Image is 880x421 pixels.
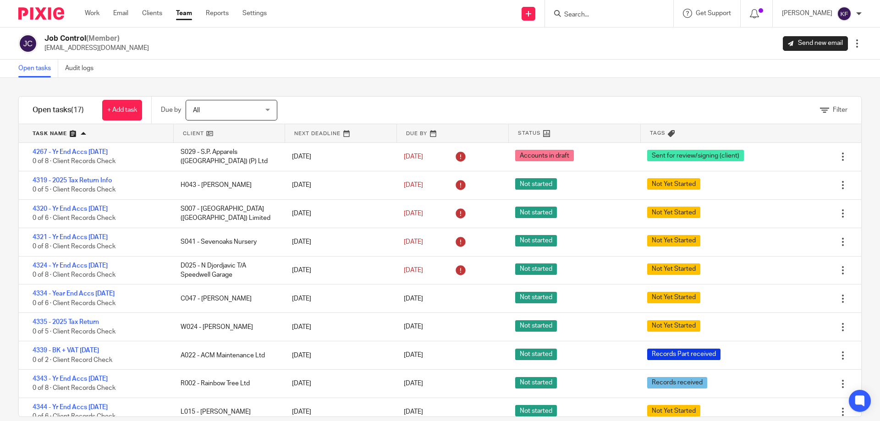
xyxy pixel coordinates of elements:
span: [DATE] [404,409,423,415]
a: 4324 - Yr End Accs [DATE] [33,262,108,269]
a: Work [85,9,99,18]
span: Filter [833,107,847,113]
span: Not Yet Started [647,207,700,218]
div: S041 - Sevenoaks Nursery [171,233,283,251]
div: [DATE] [283,346,394,365]
a: 4319 - 2025 Tax Return Info [33,177,112,184]
span: [DATE] [404,352,423,359]
span: [DATE] [404,182,423,188]
span: [DATE] [404,210,423,217]
a: Send new email [783,36,848,51]
span: Not Yet Started [647,320,700,332]
a: Team [176,9,192,18]
a: Open tasks [18,60,58,77]
span: Not started [515,349,557,360]
div: [DATE] [283,204,394,223]
input: Search [563,11,646,19]
div: H043 - [PERSON_NAME] [171,176,283,194]
span: Not Yet Started [647,263,700,275]
a: Reports [206,9,229,18]
span: Tags [650,129,665,137]
span: Not started [515,292,557,303]
a: 4321 - Yr End Accs [DATE] [33,234,108,241]
span: [DATE] [404,324,423,330]
div: D025 - N Djordjavic T/A Speedwell Garage [171,257,283,284]
span: [DATE] [404,295,423,302]
span: Sent for review/signing (client) [647,150,744,161]
div: C047 - [PERSON_NAME] [171,290,283,308]
span: Not started [515,405,557,416]
img: Pixie [18,7,64,20]
a: Settings [242,9,267,18]
span: Records received [647,377,707,388]
span: [DATE] [404,381,423,387]
span: Not started [515,377,557,388]
a: 4334 - Year End Accs [DATE] [33,290,115,297]
span: (17) [71,106,84,114]
span: Not Yet Started [647,178,700,190]
p: [PERSON_NAME] [782,9,832,18]
div: [DATE] [283,148,394,166]
span: [DATE] [404,239,423,245]
div: L015 - [PERSON_NAME] [171,403,283,421]
p: Due by [161,105,181,115]
span: Status [518,129,541,137]
div: [DATE] [283,318,394,336]
span: Accounts in draft [515,150,574,161]
div: [DATE] [283,261,394,279]
span: Not Yet Started [647,405,700,416]
span: Records Part received [647,349,720,360]
h2: Job Control [44,34,149,44]
span: 0 of 8 · Client Records Check [33,243,115,250]
span: Not started [515,320,557,332]
span: Not started [515,263,557,275]
a: 4339 - BK + VAT [DATE] [33,347,99,354]
span: 0 of 6 · Client Records Check [33,300,115,306]
span: 0 of 8 · Client Records Check [33,272,115,278]
div: W024 - [PERSON_NAME] [171,318,283,336]
span: Not Yet Started [647,235,700,246]
span: (Member) [86,35,120,42]
span: 0 of 6 · Client Records Check [33,215,115,221]
div: [DATE] [283,176,394,194]
span: Get Support [696,10,731,16]
a: 4343 - Yr End Accs [DATE] [33,376,108,382]
img: svg%3E [837,6,852,21]
a: + Add task [102,100,142,120]
div: A022 - ACM Maintenance Ltd [171,346,283,365]
span: Not started [515,235,557,246]
span: [DATE] [404,267,423,273]
span: 0 of 8 · Client Records Check [33,159,115,165]
span: 0 of 6 · Client Records Check [33,414,115,420]
h1: Open tasks [33,105,84,115]
span: Not started [515,207,557,218]
span: Not started [515,178,557,190]
a: 4320 - Yr End Accs [DATE] [33,206,108,212]
img: svg%3E [18,34,38,53]
span: 0 of 2 · Client Record Check [33,357,112,363]
a: Clients [142,9,162,18]
span: All [193,107,200,114]
div: S029 - S.P. Apparels ([GEOGRAPHIC_DATA]) (P) Ltd [171,143,283,171]
span: 0 of 5 · Client Records Check [33,328,115,335]
div: S007 - [GEOGRAPHIC_DATA] ([GEOGRAPHIC_DATA]) Limited [171,200,283,228]
div: [DATE] [283,403,394,421]
a: 4267 - Yr End Accs [DATE] [33,149,108,155]
div: [DATE] [283,374,394,393]
a: 4344 - Yr End Accs [DATE] [33,404,108,410]
p: [EMAIL_ADDRESS][DOMAIN_NAME] [44,44,149,53]
a: Email [113,9,128,18]
a: Audit logs [65,60,100,77]
span: 0 of 8 · Client Records Check [33,385,115,392]
a: 4335 - 2025 Tax Return [33,319,99,325]
div: R002 - Rainbow Tree Ltd [171,374,283,393]
span: [DATE] [404,153,423,160]
span: 0 of 5 · Client Records Check [33,186,115,193]
span: Not Yet Started [647,292,700,303]
div: [DATE] [283,233,394,251]
div: [DATE] [283,290,394,308]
